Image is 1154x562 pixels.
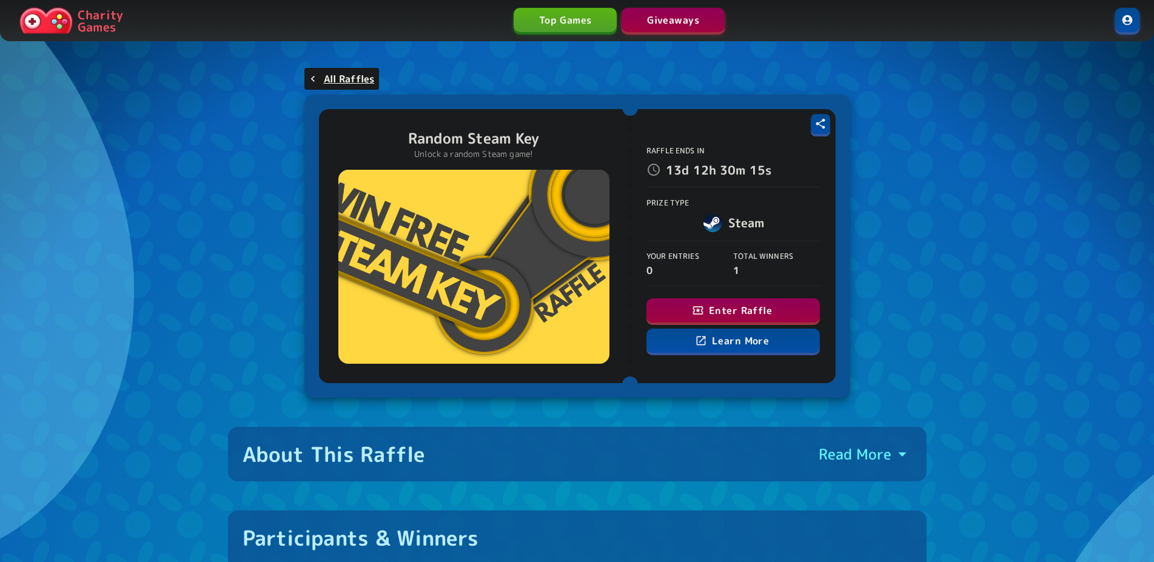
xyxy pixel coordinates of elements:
[819,444,891,464] p: Read More
[228,427,927,481] button: About This RaffleRead More
[78,8,123,33] p: Charity Games
[243,525,479,550] div: Participants & Winners
[646,198,689,208] span: Prize Type
[514,8,617,32] a: Top Games
[15,5,128,36] a: Charity Games
[733,263,820,278] p: 1
[646,146,705,156] span: Raffle Ends In
[646,251,699,261] span: Your Entries
[646,298,820,323] button: Enter Raffle
[646,329,820,353] a: Learn More
[646,263,733,278] p: 0
[733,251,793,261] span: Total Winners
[666,160,771,179] p: 13d 12h 30m 15s
[622,8,725,32] a: Giveaways
[408,148,539,160] p: Unlock a random Steam game!
[728,213,765,232] h6: Steam
[243,441,426,467] div: About This Raffle
[324,72,375,86] p: All Raffles
[408,129,539,148] p: Random Steam Key
[338,170,609,364] img: Random Steam Key
[304,68,380,90] a: All Raffles
[19,7,73,34] img: Charity.Games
